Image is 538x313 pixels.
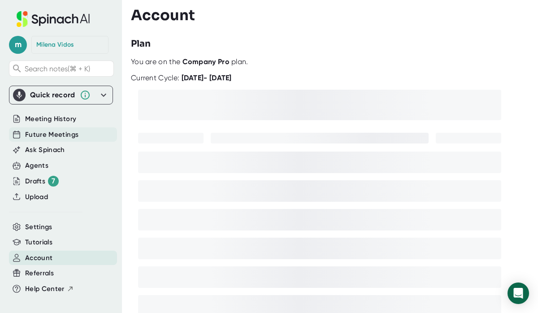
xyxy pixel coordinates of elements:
[13,86,109,104] div: Quick record
[36,41,74,49] div: Milena Vidos
[25,161,48,171] button: Agents
[25,192,48,202] button: Upload
[25,130,78,140] button: Future Meetings
[25,65,90,73] span: Search notes (⌘ + K)
[131,74,232,83] div: Current Cycle:
[25,284,74,294] button: Help Center
[25,222,52,232] button: Settings
[25,253,52,263] button: Account
[48,176,59,187] div: 7
[25,268,54,278] button: Referrals
[25,284,65,294] span: Help Center
[25,176,59,187] button: Drafts 7
[9,36,27,54] span: m
[25,145,65,155] button: Ask Spinach
[30,91,75,100] div: Quick record
[131,7,195,24] h3: Account
[182,74,232,82] b: [DATE] - [DATE]
[25,237,52,248] button: Tutorials
[508,283,529,304] div: Open Intercom Messenger
[25,176,59,187] div: Drafts
[25,114,76,124] button: Meeting History
[131,57,534,66] div: You are on the plan.
[131,37,151,51] h3: Plan
[182,57,230,66] b: Company Pro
